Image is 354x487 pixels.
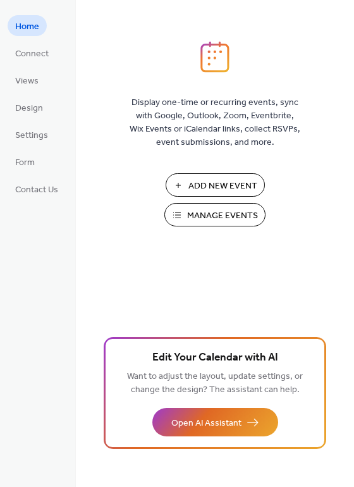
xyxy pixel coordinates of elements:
button: Manage Events [164,203,265,226]
button: Open AI Assistant [152,408,278,436]
a: Design [8,97,51,118]
span: Contact Us [15,183,58,197]
span: Want to adjust the layout, update settings, or change the design? The assistant can help. [127,368,303,398]
span: Manage Events [187,209,258,223]
a: Form [8,151,42,172]
a: Views [8,70,46,90]
span: Connect [15,47,49,61]
span: Form [15,156,35,170]
span: Views [15,75,39,88]
a: Settings [8,124,56,145]
span: Edit Your Calendar with AI [152,349,278,367]
a: Contact Us [8,178,66,199]
a: Home [8,15,47,36]
span: Design [15,102,43,115]
span: Add New Event [188,180,257,193]
span: Settings [15,129,48,142]
img: logo_icon.svg [200,41,229,73]
span: Display one-time or recurring events, sync with Google, Outlook, Zoom, Eventbrite, Wix Events or ... [130,96,300,149]
button: Add New Event [166,173,265,197]
span: Open AI Assistant [171,417,241,430]
span: Home [15,20,39,34]
a: Connect [8,42,56,63]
